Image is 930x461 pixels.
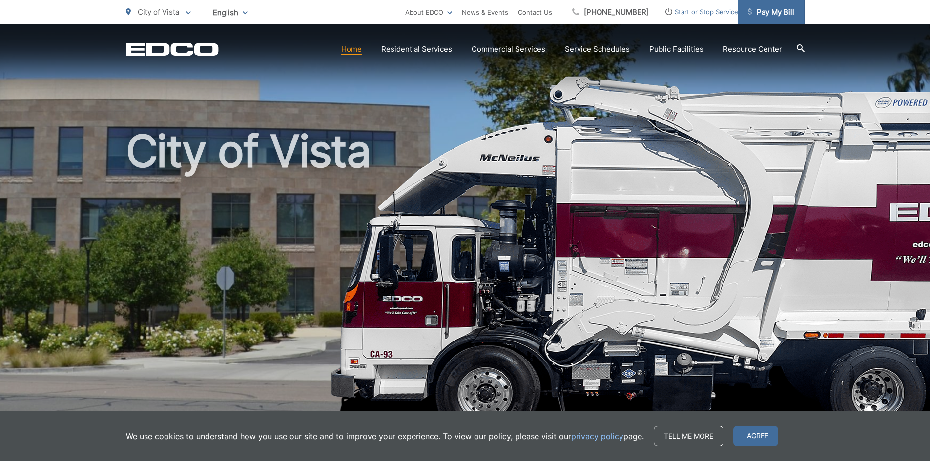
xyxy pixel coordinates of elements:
a: News & Events [462,6,508,18]
span: I agree [733,426,778,446]
a: Commercial Services [472,43,545,55]
span: City of Vista [138,7,179,17]
a: Contact Us [518,6,552,18]
a: Tell me more [654,426,723,446]
a: Service Schedules [565,43,630,55]
a: EDCD logo. Return to the homepage. [126,42,219,56]
span: English [206,4,255,21]
span: Pay My Bill [748,6,794,18]
a: Home [341,43,362,55]
a: Resource Center [723,43,782,55]
a: About EDCO [405,6,452,18]
a: Public Facilities [649,43,703,55]
a: privacy policy [571,430,623,442]
p: We use cookies to understand how you use our site and to improve your experience. To view our pol... [126,430,644,442]
h1: City of Vista [126,127,805,436]
a: Residential Services [381,43,452,55]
